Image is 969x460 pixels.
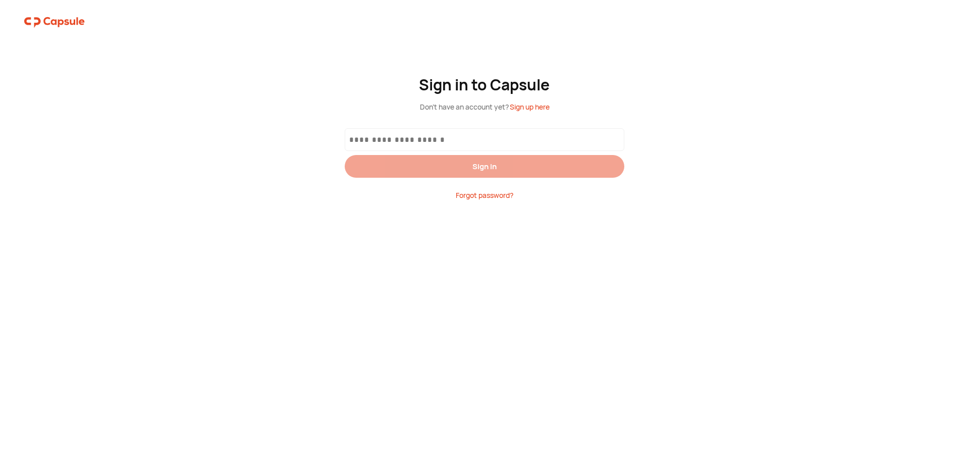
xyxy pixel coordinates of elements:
button: Sign in [345,155,624,178]
div: Sign in to Capsule [419,76,551,94]
img: logo [24,12,85,32]
span: Sign up here [510,102,550,112]
div: Forgot password? [345,190,624,200]
div: Sign in [472,161,497,172]
div: Don’t have an account yet? [420,101,550,112]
